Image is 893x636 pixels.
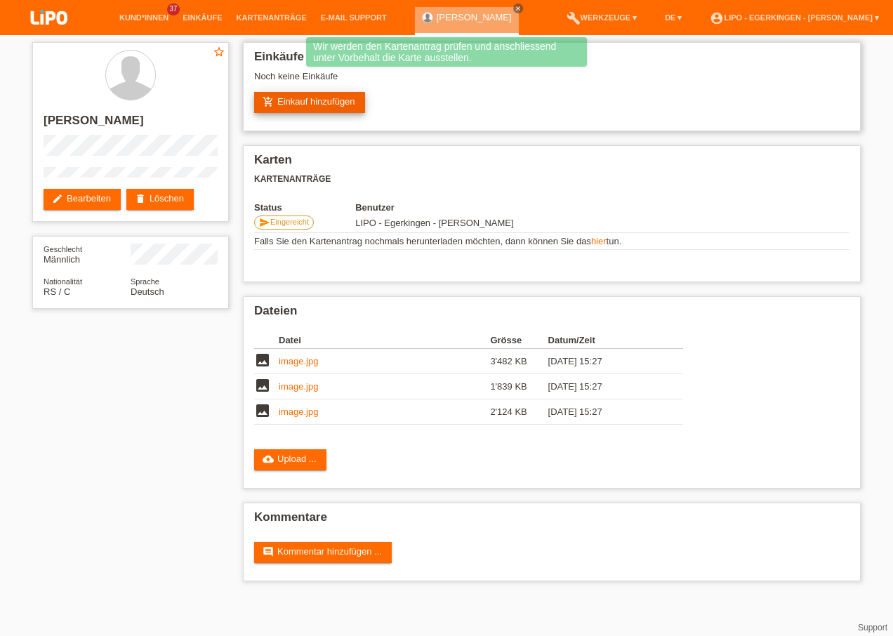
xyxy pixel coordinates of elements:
[355,218,513,228] span: 18.09.2025
[548,374,663,399] td: [DATE] 15:27
[490,332,548,349] th: Grösse
[44,245,82,253] span: Geschlecht
[710,11,724,25] i: account_circle
[490,374,548,399] td: 1'839 KB
[254,202,355,213] th: Status
[279,332,490,349] th: Datei
[44,286,70,297] span: Serbien / C / 16.12.2003
[44,114,218,135] h2: [PERSON_NAME]
[591,236,607,246] a: hier
[167,4,180,15] span: 37
[548,349,663,374] td: [DATE] 15:27
[254,352,271,369] i: image
[254,449,326,470] a: cloud_uploadUpload ...
[254,71,849,92] div: Noch keine Einkäufe
[279,381,318,392] a: image.jpg
[270,218,309,226] span: Eingereicht
[314,13,394,22] a: E-Mail Support
[254,153,849,174] h2: Karten
[259,217,270,228] i: send
[490,349,548,374] td: 3'482 KB
[548,399,663,425] td: [DATE] 15:27
[254,542,392,563] a: commentKommentar hinzufügen ...
[306,37,587,67] div: Wir werden den Kartenantrag prüfen und anschliessend unter Vorbehalt die Karte ausstellen.
[254,233,849,250] td: Falls Sie den Kartenantrag nochmals herunterladen möchten, dann können Sie das tun.
[513,4,523,13] a: close
[560,13,644,22] a: buildWerkzeuge ▾
[52,193,63,204] i: edit
[490,399,548,425] td: 2'124 KB
[658,13,689,22] a: DE ▾
[279,406,318,417] a: image.jpg
[437,12,512,22] a: [PERSON_NAME]
[254,402,271,419] i: image
[567,11,581,25] i: build
[279,356,318,366] a: image.jpg
[254,510,849,531] h2: Kommentare
[254,174,849,185] h3: Kartenanträge
[703,13,886,22] a: account_circleLIPO - Egerkingen - [PERSON_NAME] ▾
[14,29,84,39] a: LIPO pay
[263,546,274,557] i: comment
[254,92,365,113] a: add_shopping_cartEinkauf hinzufügen
[126,189,194,210] a: deleteLöschen
[112,13,176,22] a: Kund*innen
[131,286,164,297] span: Deutsch
[135,193,146,204] i: delete
[44,189,121,210] a: editBearbeiten
[176,13,229,22] a: Einkäufe
[44,277,82,286] span: Nationalität
[230,13,314,22] a: Kartenanträge
[263,96,274,107] i: add_shopping_cart
[515,5,522,12] i: close
[131,277,159,286] span: Sprache
[858,623,887,632] a: Support
[263,453,274,465] i: cloud_upload
[254,304,849,325] h2: Dateien
[548,332,663,349] th: Datum/Zeit
[44,244,131,265] div: Männlich
[355,202,593,213] th: Benutzer
[254,377,271,394] i: image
